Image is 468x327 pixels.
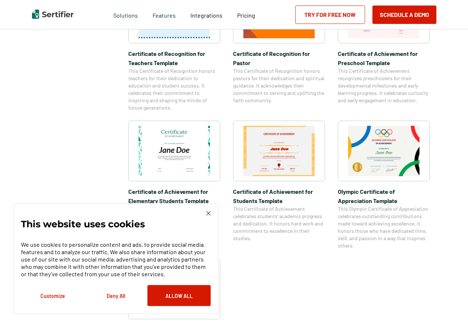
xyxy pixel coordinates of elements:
span: Certificate of Achievement for Preschool Template [338,49,430,67]
a: Pricing [237,10,255,19]
span: This Olympic Certificate of Appreciation celebrates outstanding contributions made toward achievi... [338,205,430,249]
a: Try for Free Now [295,6,365,24]
button: Schedule a Demo [372,6,436,24]
button: Customize [21,285,84,306]
span: This Certificate of Achievement celebrates students’ academic progress and dedication. It honors ... [233,205,325,242]
span: Pricing [237,12,255,19]
span: Certificate of Recognition for Teachers Template [128,49,220,67]
span: Integrations [190,12,222,19]
span: Certificate of Achievement for Students Template [233,187,325,205]
span: This Certificate of Achievement recognizes preschoolers for their developmental milestones and ea... [338,67,430,104]
p: We use cookies to personalize content and ads, to provide social media features and to analyze ou... [21,241,211,278]
img: Certificate of Achievement for Elementary Students Template [139,126,210,176]
span: This Certificate of Recognition honors pastors for their dedication and spiritual guidance. It ac... [233,67,325,104]
span: This Certificate of Recognition honors teachers for their dedication to education and student suc... [128,67,220,111]
button: Deny All [84,285,147,306]
span: Certificate of Recognition for Pastor [233,49,325,67]
a: Certificate of Achievement for Students TemplateCertificate of Achievement for Students TemplateT... [233,121,325,249]
span: Solutions [113,10,138,19]
p: This website uses cookies [21,220,145,228]
img: Cookie Popup Close [206,211,211,216]
a: Integrations [190,10,222,19]
img: Sertifier | Digital Credentialing Platform [32,10,74,19]
img: Certificate of Achievement for Students Template [243,126,315,176]
img: Olympic Certificate of Appreciation​ Template [348,126,419,176]
a: Olympic Certificate of Appreciation​ TemplateOlympic Certificate of Appreciation​ TemplateThis Ol... [338,121,430,249]
span: Certificate of Achievement for Elementary Students Template [128,187,220,205]
button: Allow All [147,285,211,306]
a: Certificate of Achievement for Elementary Students TemplateCertificate of Achievement for Element... [128,121,220,249]
span: Olympic Certificate of Appreciation​ Template [338,187,430,205]
span: Features [153,10,176,19]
